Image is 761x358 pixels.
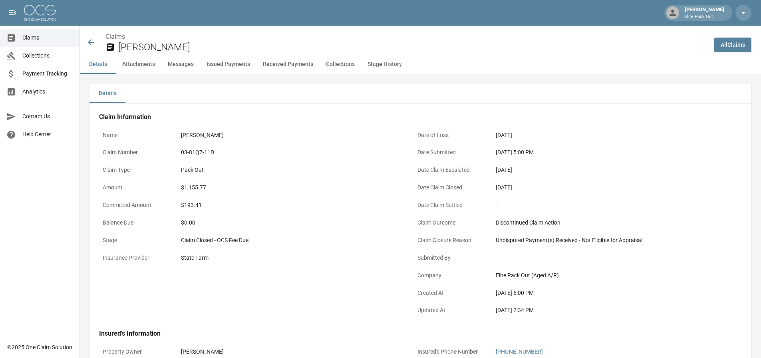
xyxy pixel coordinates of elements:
[414,250,486,266] p: Submitted By
[714,38,751,52] a: AllClaims
[181,166,401,174] div: Pack Out
[682,6,727,20] div: [PERSON_NAME]
[496,148,715,157] div: [DATE] 5:00 PM
[99,180,171,195] p: Amount
[414,127,486,143] p: Date of Loss
[496,236,715,245] div: Undisputed Payment(s) Received - Not Eligible for Appraisal
[118,42,708,53] h2: [PERSON_NAME]
[99,215,171,231] p: Balance Due
[181,131,401,139] div: [PERSON_NAME]
[496,271,715,280] div: Elite Pack Out (Aged A/R)
[22,52,73,60] span: Collections
[22,70,73,78] span: Payment Tracking
[116,55,161,74] button: Attachments
[414,233,486,248] p: Claim Closure Reason
[414,162,486,178] p: Date Claim Escalated
[414,215,486,231] p: Claim Outcome
[414,197,486,213] p: Date Claim Settled
[22,34,73,42] span: Claims
[80,55,116,74] button: Details
[5,5,21,21] button: open drawer
[200,55,256,74] button: Issued Payments
[414,180,486,195] p: Date Claim Closed
[496,289,715,297] div: [DATE] 5:00 PM
[496,348,543,355] a: [PHONE_NUMBER]
[22,112,73,121] span: Contact Us
[181,183,401,192] div: $1,155.77
[414,285,486,301] p: Created At
[496,166,715,174] div: [DATE]
[361,55,408,74] button: Stage History
[24,5,56,21] img: ocs-logo-white-transparent.png
[105,33,125,40] a: Claims
[685,14,724,20] p: Elite Pack Out
[181,148,401,157] div: 03-81Q7-11D
[89,84,751,103] div: details tabs
[181,236,401,245] div: Claim Closed - OCS Fee Due
[89,84,125,103] button: Details
[414,145,486,160] p: Date Submitted
[22,88,73,96] span: Analytics
[181,254,401,262] div: State Farm
[99,197,171,213] p: Committed Amount
[496,201,715,209] div: -
[99,250,171,266] p: Insurance Provider
[414,268,486,283] p: Company
[99,330,719,338] h4: Insured's Information
[99,233,171,248] p: Stage
[99,162,171,178] p: Claim Type
[22,130,73,139] span: Help Center
[256,55,320,74] button: Received Payments
[414,302,486,318] p: Updated At
[496,306,715,314] div: [DATE] 2:34 PM
[320,55,361,74] button: Collections
[496,254,715,262] div: -
[80,55,761,74] div: anchor tabs
[181,348,401,356] div: [PERSON_NAME]
[7,343,72,351] div: © 2025 One Claim Solution
[496,219,715,227] div: Discontinued Claim Action
[181,219,401,227] div: $0.00
[161,55,200,74] button: Messages
[99,127,171,143] p: Name
[99,145,171,160] p: Claim Number
[181,201,401,209] div: $193.41
[99,113,719,121] h4: Claim Information
[496,183,715,192] div: [DATE]
[496,131,715,139] div: [DATE]
[105,32,708,42] nav: breadcrumb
